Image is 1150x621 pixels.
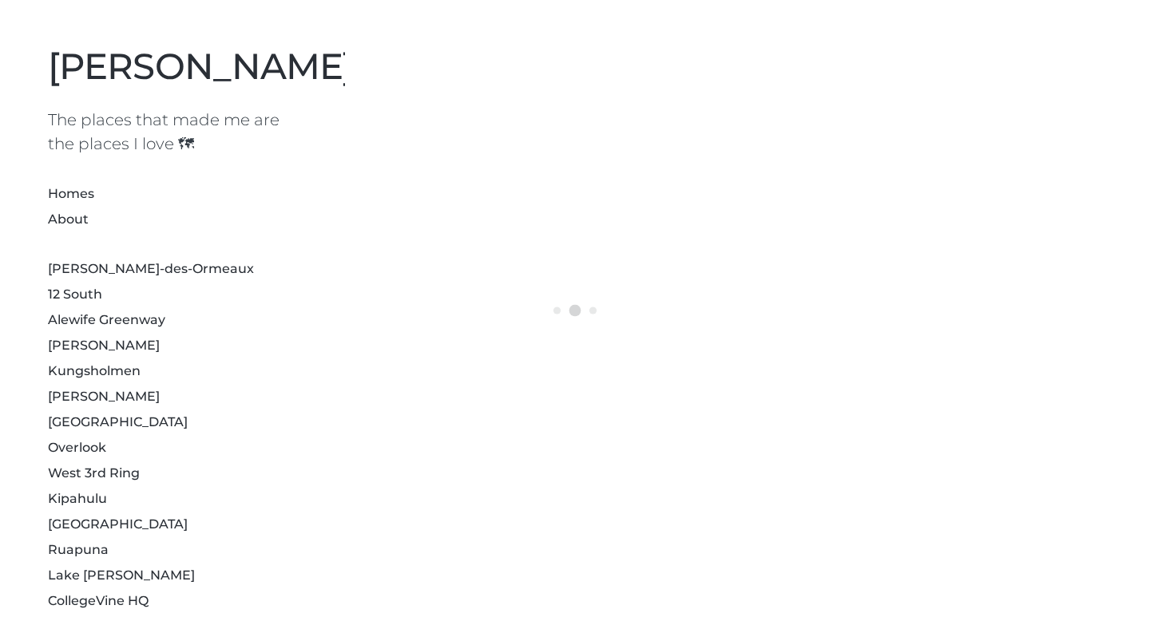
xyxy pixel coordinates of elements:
[48,568,195,583] a: Lake [PERSON_NAME]
[48,338,160,353] a: [PERSON_NAME]
[48,363,141,378] a: Kungsholmen
[48,440,106,455] a: Overlook
[48,287,102,302] a: 12 South
[48,312,165,327] a: Alewife Greenway
[48,542,109,557] a: Ruapuna
[48,593,149,608] a: CollegeVine HQ
[48,414,188,429] a: [GEOGRAPHIC_DATA]
[48,44,354,88] a: [PERSON_NAME]
[48,465,140,481] a: West 3rd Ring
[48,516,188,532] a: [GEOGRAPHIC_DATA]
[48,108,297,156] h1: The places that made me are the places I love 🗺
[48,261,254,276] a: [PERSON_NAME]-des-Ormeaux
[48,389,160,404] a: [PERSON_NAME]
[48,186,94,201] a: Homes
[48,212,89,227] a: About
[48,491,107,506] a: Kipahulu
